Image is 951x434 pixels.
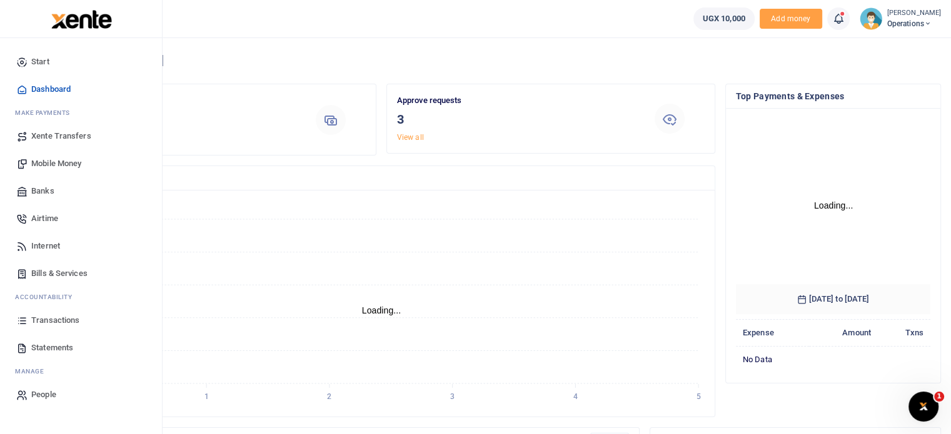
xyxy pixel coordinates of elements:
img: profile-user [860,7,882,30]
tspan: 1 [204,392,209,401]
a: Add money [760,13,822,22]
th: Amount [809,320,878,347]
a: Internet [10,232,152,260]
text: Loading... [362,305,401,315]
h3: 3 [397,110,625,129]
a: Xente Transfers [10,122,152,150]
span: Internet [31,240,60,252]
li: Ac [10,287,152,307]
tspan: 5 [696,392,700,401]
a: People [10,381,152,408]
span: Add money [760,9,822,29]
a: Statements [10,334,152,362]
span: Xente Transfers [31,130,91,142]
span: Operations [887,18,941,29]
span: ake Payments [21,108,70,117]
img: logo-large [51,10,112,29]
li: M [10,103,152,122]
span: Start [31,56,49,68]
a: Transactions [10,307,152,334]
span: Statements [31,342,73,354]
li: Wallet ballance [688,7,760,30]
span: countability [24,292,72,302]
a: Banks [10,177,152,205]
a: View all [397,133,424,142]
li: Toup your wallet [760,9,822,29]
a: Dashboard [10,76,152,103]
h6: [DATE] to [DATE] [736,284,930,314]
p: Money in this month [58,94,286,107]
iframe: Intercom live chat [908,392,938,422]
span: UGX 10,000 [703,12,745,25]
th: Txns [878,320,930,347]
a: UGX 10,000 [693,7,755,30]
span: Transactions [31,314,79,327]
span: 1 [934,392,944,402]
a: profile-user [PERSON_NAME] Operations [860,7,941,30]
span: Airtime [31,212,58,225]
text: Loading... [814,200,853,210]
span: Mobile Money [31,157,81,170]
tspan: 3 [450,392,455,401]
span: Dashboard [31,83,71,96]
small: [PERSON_NAME] [887,8,941,19]
h4: Transactions Overview [58,171,705,185]
tspan: 4 [573,392,578,401]
span: anage [21,367,44,376]
p: Approve requests [397,94,625,107]
span: People [31,388,56,401]
h4: Top Payments & Expenses [736,89,930,103]
a: Airtime [10,205,152,232]
h3: 0 [58,110,286,131]
a: Bills & Services [10,260,152,287]
a: Start [10,48,152,76]
a: Mobile Money [10,150,152,177]
a: logo-small logo-large logo-large [50,14,112,23]
span: Bills & Services [31,267,88,280]
td: No data [736,346,930,372]
span: Banks [31,185,54,197]
li: M [10,362,152,381]
h4: Hello [PERSON_NAME] [48,54,941,67]
tspan: 2 [327,392,331,401]
th: Expense [736,320,809,347]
